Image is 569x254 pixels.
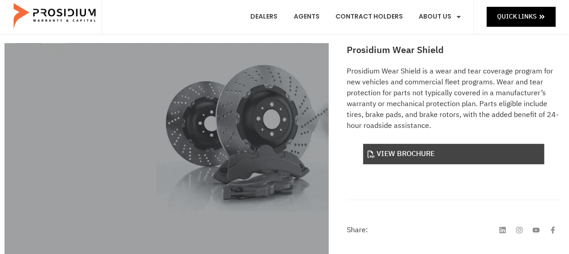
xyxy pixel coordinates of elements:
[497,11,536,22] span: Quick Links
[347,43,560,57] h2: Prosidium Wear Shield
[347,66,560,131] p: Prosidium Wear Shield is a wear and tear coverage program for new vehicles and commercial fleet p...
[487,7,555,26] a: Quick Links
[347,226,368,234] h4: Share:
[363,144,544,164] a: View Brochure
